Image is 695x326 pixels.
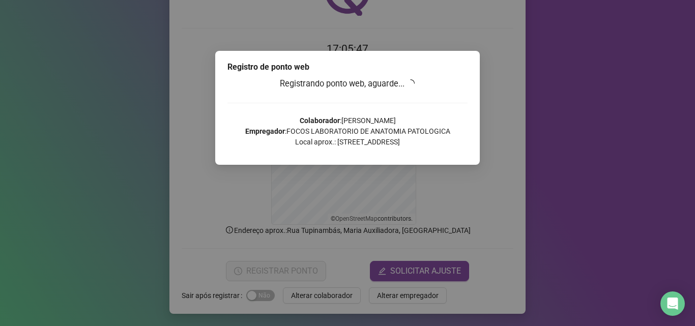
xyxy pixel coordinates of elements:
[660,291,685,316] div: Open Intercom Messenger
[227,61,468,73] div: Registro de ponto web
[245,127,285,135] strong: Empregador
[300,116,340,125] strong: Colaborador
[406,78,416,88] span: loading
[227,77,468,91] h3: Registrando ponto web, aguarde...
[227,115,468,147] p: : [PERSON_NAME] : FOCOS LABORATORIO DE ANATOMIA PATOLOGICA Local aprox.: [STREET_ADDRESS]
